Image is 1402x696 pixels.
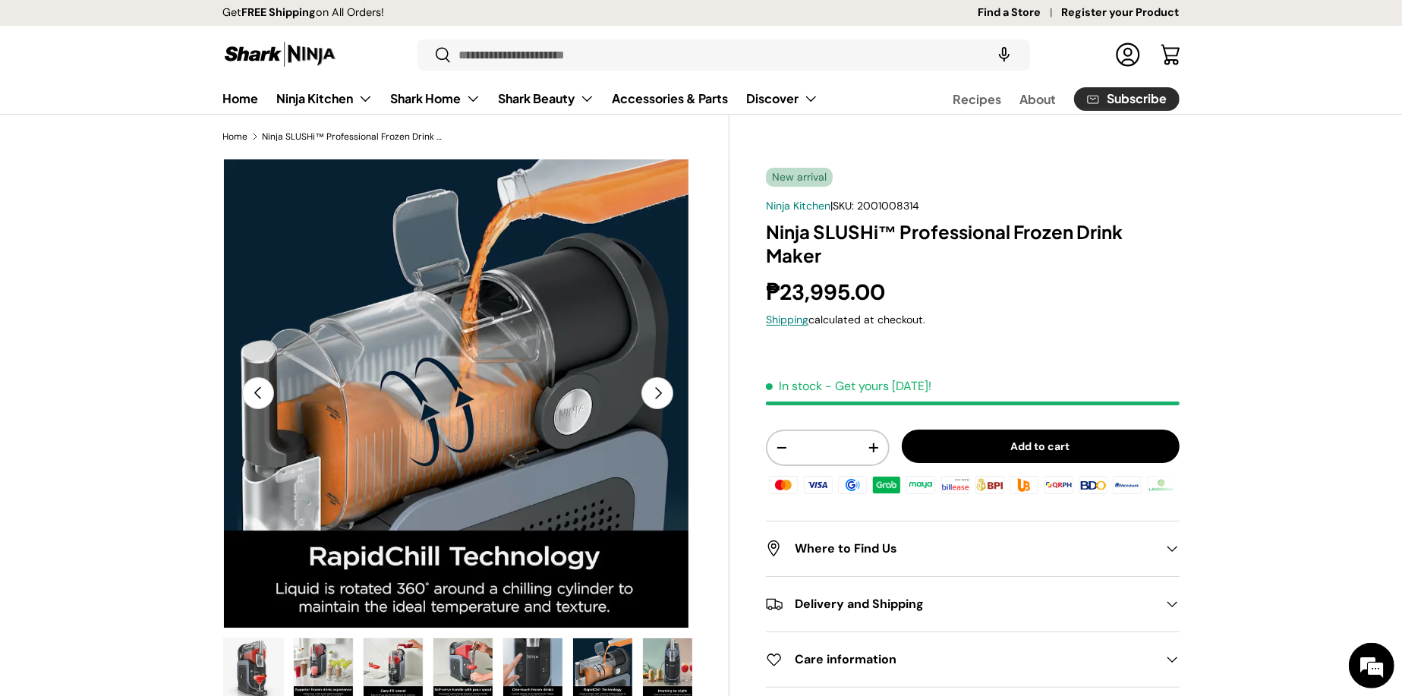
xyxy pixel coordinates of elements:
strong: FREE Shipping [242,5,317,19]
summary: Care information [766,632,1179,687]
nav: Secondary [916,83,1180,114]
span: New arrival [766,168,833,187]
nav: Breadcrumbs [223,130,730,143]
a: Ninja SLUSHi™ Professional Frozen Drink Maker [262,132,444,141]
span: We are offline. Please leave us a message. [32,191,265,345]
img: bdo [1076,474,1110,496]
speech-search-button: Search by voice [980,38,1029,71]
img: Shark Ninja Philippines [223,39,337,69]
summary: Discover [738,83,827,114]
em: Submit [222,468,276,488]
span: 2001008314 [857,199,919,213]
a: Accessories & Parts [613,83,729,113]
a: Shipping [766,313,808,326]
summary: Shark Beauty [490,83,603,114]
span: Subscribe [1107,93,1167,105]
img: maya [904,474,937,496]
a: Recipes [953,84,1001,114]
img: grabpay [870,474,903,496]
span: SKU: [833,199,854,213]
nav: Primary [223,83,818,114]
summary: Delivery and Shipping [766,577,1179,631]
div: Leave a message [79,85,255,105]
span: In stock [766,378,822,394]
a: Home [223,132,248,141]
img: ubp [1007,474,1041,496]
img: bpi [973,474,1007,496]
a: Register your Product [1062,5,1180,21]
a: Subscribe [1074,87,1180,111]
h2: Where to Find Us [766,540,1155,558]
img: landbank [1145,474,1178,496]
textarea: Type your message and click 'Submit' [8,414,289,468]
summary: Where to Find Us [766,521,1179,576]
strong: ₱23,995.00 [766,278,889,307]
a: Ninja Kitchen [766,199,830,213]
a: About [1019,84,1056,114]
button: Add to cart [902,430,1180,464]
a: Home [223,83,259,113]
h2: Delivery and Shipping [766,595,1155,613]
img: gcash [836,474,869,496]
h1: Ninja SLUSHi™ Professional Frozen Drink Maker [766,220,1179,267]
a: Find a Store [978,5,1062,21]
h2: Care information [766,650,1155,669]
div: calculated at checkout. [766,312,1179,328]
p: Get on All Orders! [223,5,385,21]
summary: Shark Home [382,83,490,114]
img: metrobank [1111,474,1144,496]
p: - Get yours [DATE]! [825,378,931,394]
summary: Ninja Kitchen [268,83,382,114]
img: visa [801,474,834,496]
div: Minimize live chat window [249,8,285,44]
img: master [767,474,800,496]
span: | [830,199,919,213]
img: billease [939,474,972,496]
img: qrph [1041,474,1075,496]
